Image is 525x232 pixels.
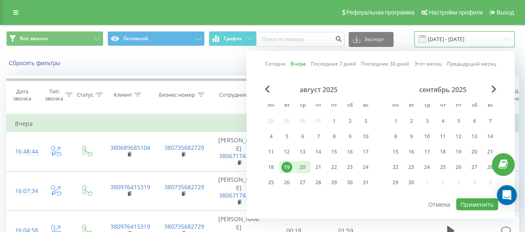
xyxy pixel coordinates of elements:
[471,164,477,171] font: 27
[263,176,279,189] div: пн 25 авг. 2025 г.
[419,130,435,143] div: ср 10 сент. 2025 г.
[363,101,369,108] font: вс
[123,35,148,42] font: Основной
[408,148,414,155] font: 16
[403,146,419,158] div: вт 16 сент. 2025 г.
[442,117,444,125] font: 4
[363,164,369,171] font: 24
[393,179,398,186] font: 29
[347,148,353,155] font: 16
[295,161,310,173] div: ср 20 авг. 2025 г.
[268,179,274,186] font: 25
[388,130,403,143] div: пн 8 сент. 2025 г.
[159,91,195,98] font: Бизнес номер
[429,9,483,16] font: Настройки профиля
[451,130,466,143] div: пт 12 сент. 2025 г.
[435,146,451,158] div: чт 18 сент. 2025 г.
[358,130,374,143] div: вс 10 авг. 2025 г.
[279,176,295,189] div: вт 26 авг. 2025 г.
[440,148,446,155] font: 18
[301,133,304,140] font: 6
[359,100,372,112] abbr: воскресенье
[110,183,150,191] a: 380976415319
[315,101,321,108] font: чт
[263,130,279,143] div: пн 4 авг. 2025 г.
[466,161,482,173] div: сб 27 сент. 2025 г.
[326,146,342,158] div: пт 15 авг. 2025 г.
[388,146,403,158] div: пн 15 сент. 2025 г.
[461,200,493,208] font: Применить
[164,222,204,230] a: 380735682729
[452,100,465,112] abbr: пятница
[435,130,451,143] div: чт 11 сент. 2025 г.
[342,176,358,189] div: сб 30 авг. 2025 г.
[331,148,337,155] font: 15
[419,85,466,94] font: сентябрь 2025
[310,130,326,143] div: чт 7 авг. 2025 г.
[15,187,38,195] font: 16:07:34
[114,91,132,98] font: Клиент
[218,136,259,152] font: [PERSON_NAME]
[6,31,103,46] button: Все звонки
[300,85,337,94] font: август 2025
[284,101,290,108] font: вт
[311,60,356,67] font: Последние 7 дней
[426,117,429,125] font: 3
[326,176,342,189] div: пт 29 авг. 2025 г.
[409,101,414,108] font: вт
[363,148,369,155] font: 17
[488,101,493,108] font: вс
[310,176,326,189] div: чт 28 авг. 2025 г.
[487,164,493,171] font: 28
[219,191,259,199] font: 380671742177
[358,161,374,173] div: вс 24 авг. 2025 г.
[364,117,367,125] font: 3
[456,164,462,171] font: 26
[300,148,305,155] font: 13
[451,161,466,173] div: пт 26 сент. 2025 г.
[326,115,342,127] div: пт 1 авг. 2025 г.
[342,146,358,158] div: сб 16 авг. 2025 г.
[219,152,259,160] a: 380671742177
[110,222,150,230] a: 380976415319
[419,115,435,127] div: ср 3 сент. 2025 г.
[428,200,450,208] font: Отмена
[326,130,342,143] div: пт 8 авг. 2025 г.
[482,115,498,127] div: вс 7 сент. 2025 г.
[482,130,498,143] div: вс 14 сент. 2025 г.
[15,147,38,155] font: 16:48:44
[295,146,310,158] div: ср 13 авг. 2025 г.
[451,115,466,127] div: пт 5 сент. 2025 г.
[363,133,369,140] font: 10
[224,35,242,42] font: График
[295,130,310,143] div: ср 6 авг. 2025 г.
[110,144,150,151] a: 380689685104
[403,115,419,127] div: вт 2 сент. 2025 г.
[6,59,64,67] button: Сбросить фильтры
[389,100,402,112] abbr: понедельник
[466,130,482,143] div: сб 13 сент. 2025 г.
[410,117,413,125] font: 2
[342,161,358,173] div: сб 23 авг. 2025 г.
[435,115,451,127] div: чт 4 сент. 2025 г.
[218,176,259,192] font: [PERSON_NAME]
[403,161,419,173] div: вт 23 сент. 2025 г.
[408,179,414,186] font: 30
[457,117,460,125] font: 5
[388,176,403,189] div: пн 29 сент. 2025 г.
[489,117,492,125] font: 7
[393,164,398,171] font: 22
[317,133,320,140] font: 7
[472,101,477,108] font: сб
[440,101,446,108] font: чт
[364,36,384,43] font: Экспорт
[164,144,204,151] a: 380735682729
[466,115,482,127] div: сб 6 сент. 2025 г.
[487,148,493,155] font: 21
[482,146,498,158] div: вс 21 сент. 2025 г.
[333,133,336,140] font: 8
